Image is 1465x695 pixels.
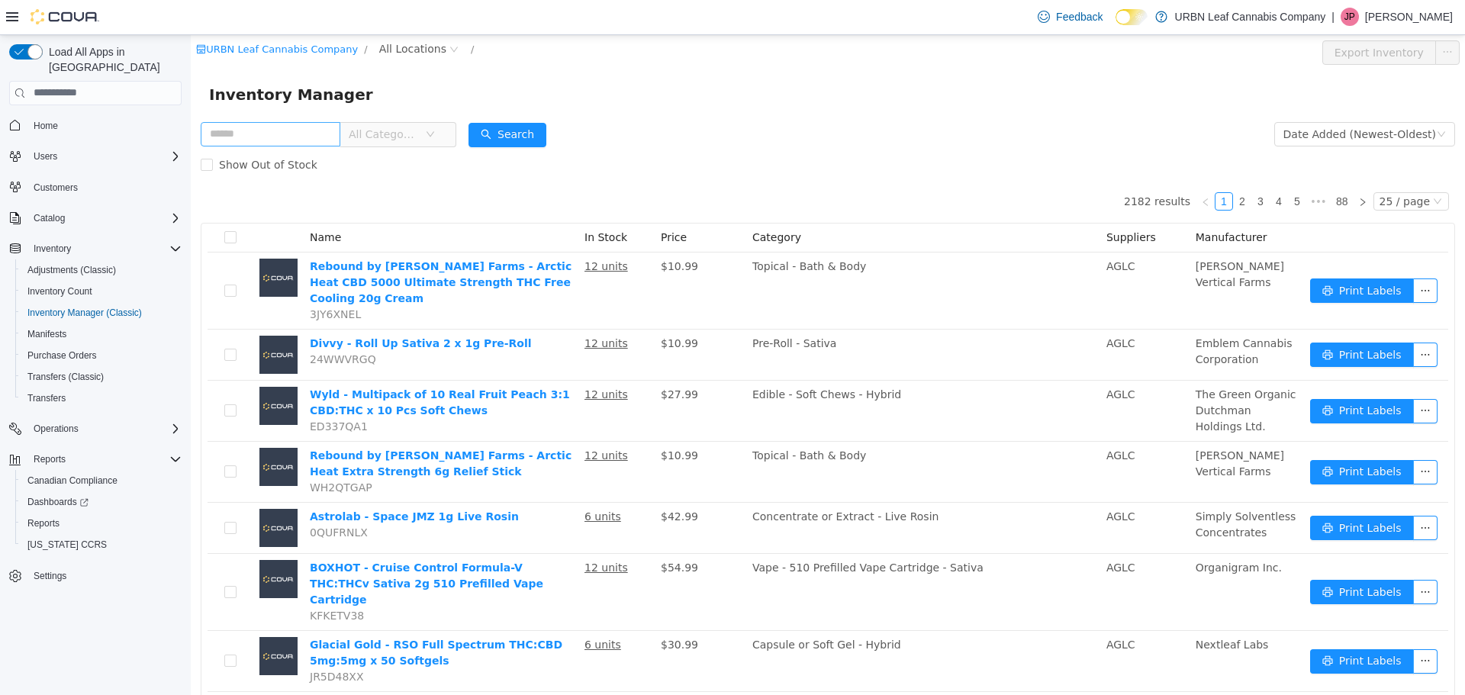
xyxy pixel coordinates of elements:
span: The Green Organic Dutchman Holdings Ltd. [1005,353,1106,397]
li: 2182 results [933,157,1000,175]
u: 12 units [394,526,437,539]
li: 5 [1097,157,1116,175]
span: $27.99 [470,353,507,365]
span: Settings [34,570,66,582]
span: AGLC [916,526,945,539]
span: Name [119,196,150,208]
span: Transfers [21,389,182,407]
button: Purchase Orders [15,345,188,366]
u: 12 units [394,302,437,314]
a: Dashboards [21,493,95,511]
button: icon: ellipsis [1222,481,1247,505]
span: Adjustments (Classic) [21,261,182,279]
span: / [280,8,283,20]
span: 24WWVRGQ [119,318,185,330]
a: Transfers (Classic) [21,368,110,386]
span: Adjustments (Classic) [27,264,116,276]
img: Rebound by Stewart Farms - Arctic Heat CBD 5000 Ultimate Strength THC Free Cooling 20g Cream plac... [69,224,107,262]
a: Home [27,117,64,135]
a: Settings [27,567,72,585]
li: Previous Page [1006,157,1024,175]
li: 3 [1061,157,1079,175]
a: Adjustments (Classic) [21,261,122,279]
span: Customers [27,178,182,197]
a: Rebound by [PERSON_NAME] Farms - Arctic Heat Extra Strength 6g Relief Stick [119,414,381,442]
a: Astrolab - Space JMZ 1g Live Rosin [119,475,328,487]
i: icon: down [1242,162,1251,172]
a: 88 [1141,158,1162,175]
span: Suppliers [916,196,965,208]
span: Users [34,150,57,162]
span: All Categories [158,92,227,107]
span: Dashboards [27,496,89,508]
span: WH2QTGAP [119,446,182,459]
span: Simply Solventless Concentrates [1005,475,1106,504]
span: Catalog [27,209,182,227]
span: Inventory Manager [18,47,192,72]
span: Inventory Count [27,285,92,298]
span: Reports [27,517,60,529]
span: Canadian Compliance [27,475,118,487]
span: $10.99 [470,302,507,314]
span: All Locations [188,5,256,22]
a: Glacial Gold - RSO Full Spectrum THC:CBD 5mg:5mg x 50 Softgels [119,603,372,632]
button: icon: ellipsis [1222,545,1247,569]
button: icon: ellipsis [1244,5,1269,30]
a: Canadian Compliance [21,471,124,490]
button: Users [27,147,63,166]
a: BOXHOT - Cruise Control Formula-V THC:THCv Sativa 2g 510 Prefilled Vape Cartridge [119,526,353,571]
li: Next Page [1163,157,1181,175]
a: 1 [1025,158,1042,175]
u: 12 units [394,353,437,365]
li: 88 [1140,157,1163,175]
button: Customers [3,176,188,198]
span: Home [27,116,182,135]
button: Catalog [3,208,188,229]
a: 2 [1043,158,1060,175]
button: Home [3,114,188,137]
i: icon: left [1010,162,1019,172]
img: Astrolab - Space JMZ 1g Live Rosin placeholder [69,474,107,512]
span: Category [562,196,610,208]
span: Price [470,196,496,208]
a: Purchase Orders [21,346,103,365]
li: Next 5 Pages [1116,157,1140,175]
button: Adjustments (Classic) [15,259,188,281]
button: Operations [27,420,85,438]
button: icon: printerPrint Labels [1119,425,1223,449]
span: $42.99 [470,475,507,487]
td: Edible - Soft Chews - Hybrid [555,346,910,407]
a: Wyld - Multipack of 10 Real Fruit Peach 3:1 CBD:THC x 10 Pcs Soft Chews [119,353,379,381]
div: 25 / page [1189,158,1239,175]
a: Inventory Count [21,282,98,301]
a: 5 [1098,158,1115,175]
span: Washington CCRS [21,536,182,554]
span: $30.99 [470,603,507,616]
button: Catalog [27,209,71,227]
button: icon: ellipsis [1222,364,1247,388]
img: Wyld - Multipack of 10 Real Fruit Peach 3:1 CBD:THC x 10 Pcs Soft Chews placeholder [69,352,107,390]
span: Customers [34,182,78,194]
span: Show Out of Stock [22,124,133,136]
span: Transfers [27,392,66,404]
span: [US_STATE] CCRS [27,539,107,551]
span: Transfers (Classic) [21,368,182,386]
button: icon: searchSearch [278,88,356,112]
span: AGLC [916,475,945,487]
button: icon: ellipsis [1222,307,1247,332]
span: Feedback [1056,9,1103,24]
button: Transfers [15,388,188,409]
div: Date Added (Newest-Oldest) [1093,88,1245,111]
span: Load All Apps in [GEOGRAPHIC_DATA] [43,44,182,75]
a: Reports [21,514,66,533]
span: 0QUFRNLX [119,491,177,504]
a: Feedback [1032,2,1109,32]
button: icon: printerPrint Labels [1119,243,1223,268]
span: Manifests [27,328,66,340]
button: Reports [15,513,188,534]
li: 4 [1079,157,1097,175]
a: Customers [27,179,84,197]
td: Vape - 510 Prefilled Vape Cartridge - Sativa [555,519,910,596]
button: Inventory Manager (Classic) [15,302,188,323]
